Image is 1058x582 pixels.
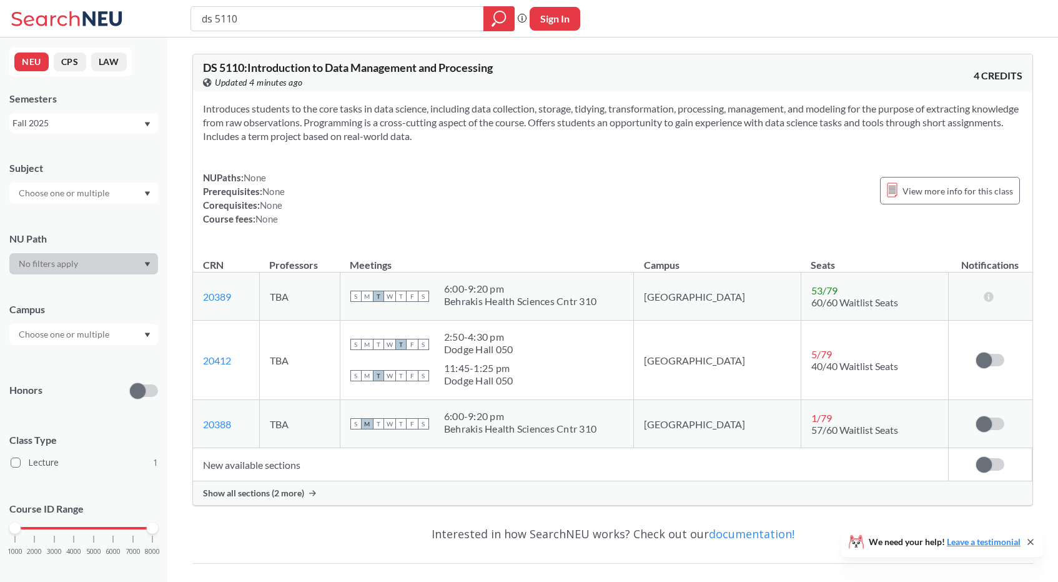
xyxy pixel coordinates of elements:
a: Leave a testimonial [947,536,1021,547]
div: 6:00 - 9:20 pm [444,410,596,423]
span: 2000 [27,548,42,555]
span: Class Type [9,433,158,447]
div: magnifying glass [483,6,515,31]
span: T [373,370,384,381]
th: Notifications [948,246,1032,273]
div: Behrakis Health Sciences Cntr 310 [444,295,596,308]
td: [GEOGRAPHIC_DATA] [634,400,801,448]
button: CPS [54,53,86,71]
span: View more info for this class [902,183,1013,199]
span: Updated 4 minutes ago [215,76,303,89]
span: F [407,339,418,350]
span: 1 [153,456,158,469]
span: T [395,370,407,381]
a: 20389 [203,291,231,303]
span: T [395,291,407,302]
span: 4000 [66,548,81,555]
svg: Dropdown arrow [144,333,151,338]
span: T [395,339,407,350]
div: Behrakis Health Sciences Cntr 310 [444,423,596,435]
th: Campus [634,246,801,273]
label: Lecture [11,454,158,471]
span: F [407,370,418,381]
span: None [244,172,266,183]
span: S [350,339,362,350]
span: None [255,213,278,224]
span: W [384,418,395,429]
a: 20388 [203,418,231,430]
span: 40/40 Waitlist Seats [811,360,898,372]
div: Show all sections (2 more) [193,481,1032,505]
div: NUPaths: Prerequisites: Corequisites: Course fees: [203,171,285,226]
span: 5000 [86,548,101,555]
th: Seats [801,246,948,273]
div: Interested in how SearchNEU works? Check out our [192,516,1033,552]
p: Course ID Range [9,502,158,516]
span: S [418,339,429,350]
span: DS 5110 : Introduction to Data Management and Processing [203,61,493,74]
div: Dodge Hall 050 [444,374,513,387]
input: Choose one or multiple [12,327,117,342]
button: NEU [14,53,49,71]
span: 7000 [126,548,141,555]
th: Professors [259,246,340,273]
span: W [384,291,395,302]
button: LAW [91,53,127,71]
span: F [407,291,418,302]
div: NU Path [9,232,158,246]
svg: Dropdown arrow [144,122,151,127]
div: Semesters [9,92,158,106]
div: Dropdown arrow [9,183,158,204]
a: documentation! [709,526,794,541]
span: M [362,370,373,381]
div: Fall 2025Dropdown arrow [9,113,158,133]
span: F [407,418,418,429]
span: M [362,339,373,350]
td: New available sections [193,448,948,481]
td: [GEOGRAPHIC_DATA] [634,273,801,321]
svg: Dropdown arrow [144,191,151,196]
span: S [418,291,429,302]
div: Fall 2025 [12,116,143,130]
td: [GEOGRAPHIC_DATA] [634,321,801,400]
svg: Dropdown arrow [144,262,151,267]
span: 60/60 Waitlist Seats [811,296,898,308]
span: M [362,418,373,429]
div: 6:00 - 9:20 pm [444,283,596,295]
span: 57/60 Waitlist Seats [811,424,898,436]
div: CRN [203,258,224,272]
input: Choose one or multiple [12,186,117,201]
span: 4 CREDITS [974,69,1022,83]
span: 53 / 79 [811,284,838,296]
span: S [350,418,362,429]
div: 2:50 - 4:30 pm [444,331,513,343]
div: Dropdown arrow [9,253,158,274]
div: 11:45 - 1:25 pm [444,362,513,374]
button: Sign In [530,7,580,31]
span: T [373,418,384,429]
div: Campus [9,303,158,316]
p: Honors [9,383,42,398]
svg: magnifying glass [492,10,507,28]
span: 6000 [106,548,121,555]
td: TBA [259,400,340,448]
span: T [373,291,384,302]
span: W [384,370,395,381]
span: W [384,339,395,350]
span: 1 / 79 [811,412,832,424]
a: 20412 [203,354,231,366]
section: Introduces students to the core tasks in data science, including data collection, storage, tidyin... [203,102,1022,143]
div: Subject [9,161,158,175]
span: S [418,370,429,381]
span: M [362,291,373,302]
span: None [260,199,282,211]
input: Class, professor, course number, "phrase" [200,8,475,29]
span: S [418,418,429,429]
div: Dodge Hall 050 [444,343,513,356]
span: 8000 [145,548,160,555]
span: S [350,291,362,302]
span: 5 / 79 [811,348,832,360]
span: We need your help! [869,538,1021,546]
span: 3000 [47,548,62,555]
div: Dropdown arrow [9,324,158,345]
